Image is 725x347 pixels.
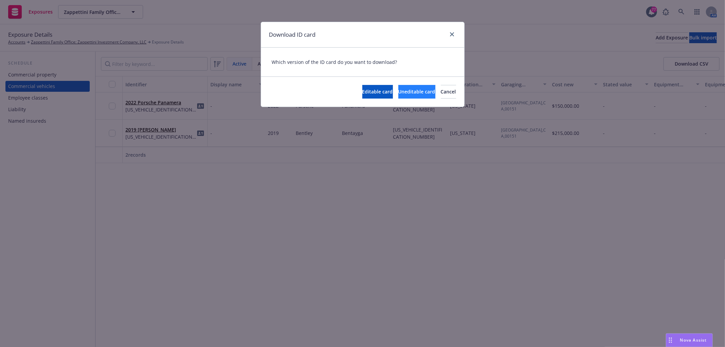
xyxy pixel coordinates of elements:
div: Drag to move [666,334,675,347]
span: Uneditable card [398,88,435,95]
button: Editable card [362,85,393,99]
a: close [448,30,456,38]
span: Which version of the ID card do you want to download? [272,59,397,65]
span: Nova Assist [680,337,707,343]
button: Nova Assist [666,333,713,347]
span: Cancel [441,88,456,95]
h1: Download ID card [269,30,316,39]
span: Editable card [362,88,393,95]
button: Uneditable card [398,85,435,99]
button: Cancel [441,85,456,99]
